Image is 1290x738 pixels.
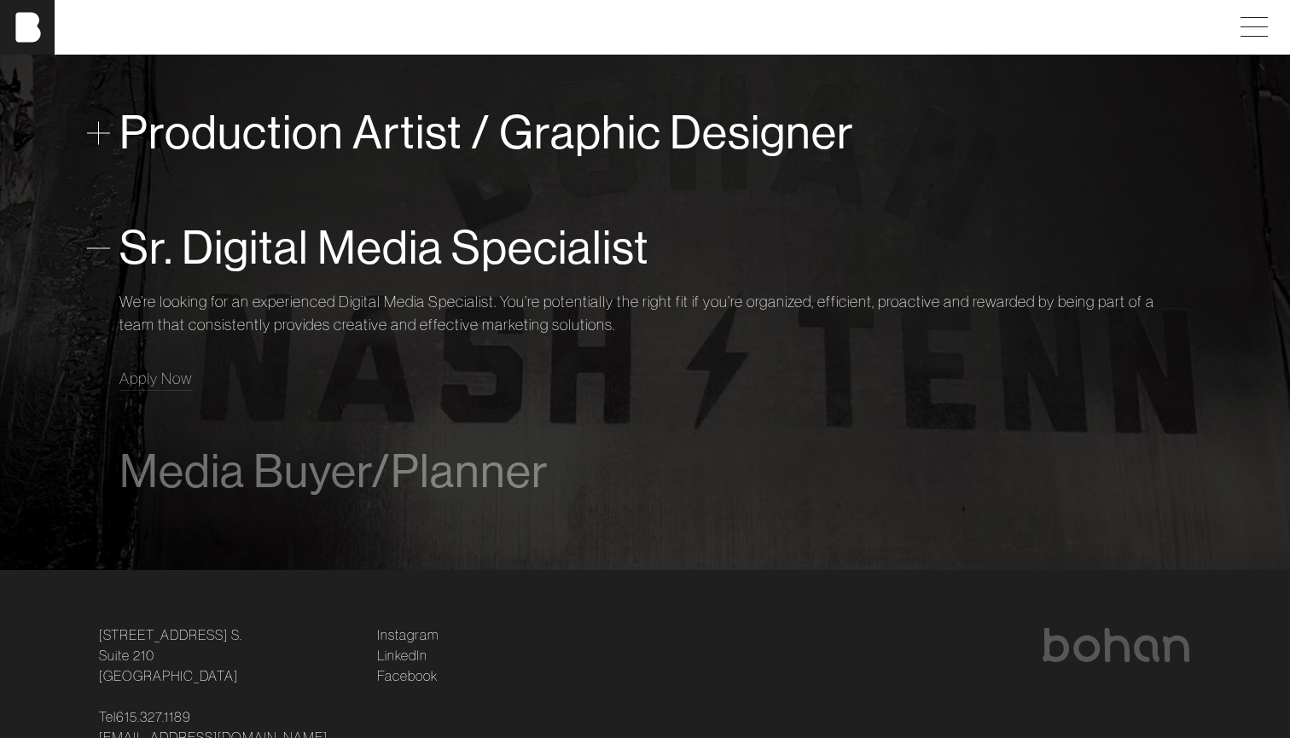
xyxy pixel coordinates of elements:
span: Sr. Digital Media Specialist [119,222,649,274]
a: [STREET_ADDRESS] S.Suite 210[GEOGRAPHIC_DATA] [99,625,242,686]
span: Apply Now [119,369,192,388]
span: Media Buyer/Planner [119,445,549,497]
a: Instagram [377,625,439,645]
a: 615.327.1189 [116,706,191,727]
p: We’re looking for an experienced Digital Media Specialist. You’re potentially the right fit if yo... [119,290,1171,336]
a: LinkedIn [377,645,427,665]
a: Facebook [377,665,438,686]
img: bohan logo [1041,628,1191,662]
span: Production Artist / Graphic Designer [119,107,854,159]
a: Apply Now [119,367,192,390]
